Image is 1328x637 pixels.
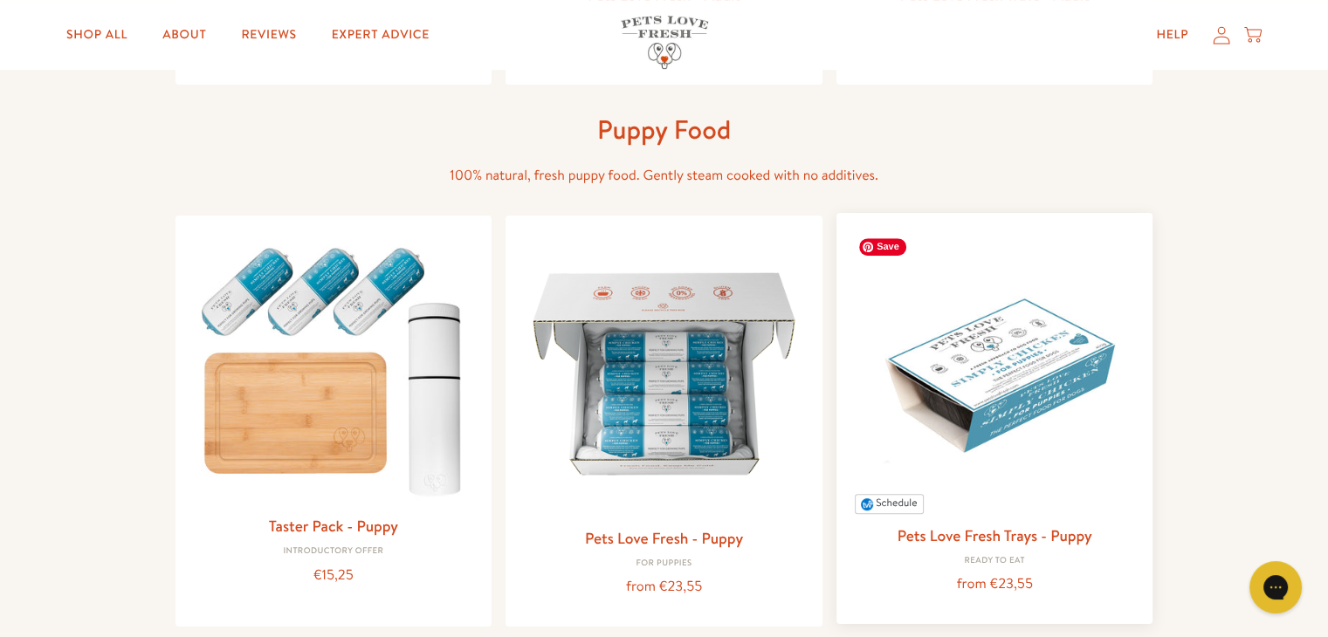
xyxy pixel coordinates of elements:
iframe: Gorgias live chat messenger [1241,555,1311,620]
div: Introductory Offer [189,546,478,557]
a: About [148,17,220,52]
div: For puppies [520,558,808,569]
a: Pets Love Fresh Trays - Puppy [898,524,1092,546]
div: €15,25 [189,564,478,587]
div: Ready to eat [850,556,1139,566]
a: Help [1142,17,1202,52]
a: Shop All [52,17,141,52]
h1: Puppy Food [385,113,944,147]
a: Taster Pack - Puppy [269,515,398,537]
a: Expert Advice [318,17,444,52]
button: Schedule [855,494,924,515]
img: Pets Love Fresh Trays - Puppy [850,227,1139,516]
a: Pets Love Fresh - Puppy [585,527,743,549]
img: Pets Love Fresh - Puppy [520,229,808,518]
a: Reviews [227,17,310,52]
div: from €23,55 [850,572,1139,596]
span: Save [859,238,906,256]
div: from €23,55 [520,575,808,599]
img: Taster Pack - Puppy [189,229,478,506]
span: 100% natural, fresh puppy food. Gently steam cooked with no additives. [450,166,878,185]
span: Schedule [876,495,917,510]
img: Pets Love Fresh [621,16,708,69]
